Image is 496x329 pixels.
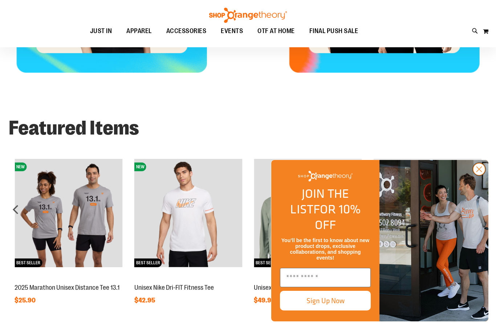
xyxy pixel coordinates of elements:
a: 2025 Marathon Unisex Distance Tee 13.1 [15,284,119,291]
a: 2025 Marathon Unisex Distance Tee 13.1NEWBEST SELLER [15,276,123,282]
span: APPAREL [126,23,152,39]
span: You’ll be the first to know about new product drops, exclusive collaborations, and shopping events! [281,237,369,261]
a: EVENTS [214,23,250,40]
span: BEST SELLER [134,258,162,267]
img: Unisex Nike Dri-FIT Fitness Tee [134,159,243,267]
div: FLYOUT Form [264,152,496,329]
div: prev [9,202,23,217]
span: $25.90 [15,297,37,304]
span: BEST SELLER [15,258,42,267]
a: Unisex Midweight Sweatshirt [254,284,330,291]
span: FOR 10% OFF [313,200,361,234]
img: 2025 Marathon Unisex Distance Tee 13.1 [15,159,123,267]
a: Unisex Nike Dri-FIT Fitness Tee [134,284,214,291]
img: Shop Orangetheory [298,171,353,181]
a: JUST IN [83,23,119,40]
span: JUST IN [90,23,112,39]
input: Enter email [280,268,371,287]
button: Close dialog [472,163,486,176]
span: FINAL PUSH SALE [309,23,358,39]
span: EVENTS [221,23,243,39]
span: NEW [134,163,146,171]
strong: Featured Items [9,117,139,139]
a: Unisex Midweight SweatshirtBEST SELLER [254,276,362,282]
a: OTF AT HOME [250,23,302,40]
span: BEST SELLER [254,258,281,267]
img: Shop Orangetheory [208,8,288,23]
span: $49.90 [254,297,276,304]
span: $42.95 [134,297,156,304]
img: Shop Orangtheory [379,160,488,321]
button: Sign Up Now [280,291,371,310]
a: Unisex Nike Dri-FIT Fitness TeeNEWBEST SELLER [134,276,243,282]
a: APPAREL [119,23,159,40]
span: ACCESSORIES [166,23,207,39]
a: FINAL PUSH SALE [302,23,366,40]
a: ACCESSORIES [159,23,214,40]
img: Unisex Midweight Sweatshirt [254,159,362,267]
span: JOIN THE LIST [290,184,349,218]
span: OTF AT HOME [257,23,295,39]
span: NEW [15,163,27,171]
